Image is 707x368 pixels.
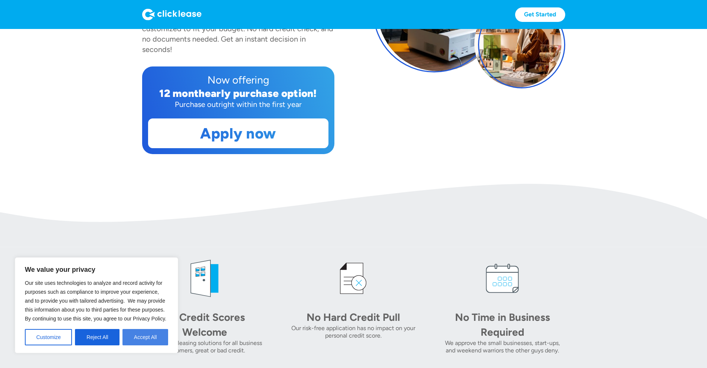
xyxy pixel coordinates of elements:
button: Customize [25,329,72,345]
img: welcome icon [182,256,227,301]
div: Now offering [148,72,328,87]
img: Logo [142,9,202,20]
div: We value your privacy [15,257,178,353]
button: Reject All [75,329,120,345]
img: calendar icon [480,256,525,301]
div: We approve the small businesses, start-ups, and weekend warriors the other guys deny. [440,339,565,354]
div: Purchase outright within the first year [148,99,328,110]
p: We value your privacy [25,265,168,274]
span: Our site uses technologies to analyze and record activity for purposes such as compliance to impr... [25,280,166,322]
div: All Credit Scores Welcome [153,310,256,339]
div: 12 month [159,87,205,100]
div: Equipment leasing solutions for all business customers, great or bad credit. [142,339,267,354]
a: Get Started [515,7,565,22]
div: No Hard Credit Pull [301,310,405,325]
a: Apply now [148,119,328,148]
img: credit icon [331,256,376,301]
div: early purchase option! [205,87,317,100]
div: Our risk-free application has no impact on your personal credit score. [291,325,416,339]
button: Accept All [122,329,168,345]
div: No Time in Business Required [451,310,554,339]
